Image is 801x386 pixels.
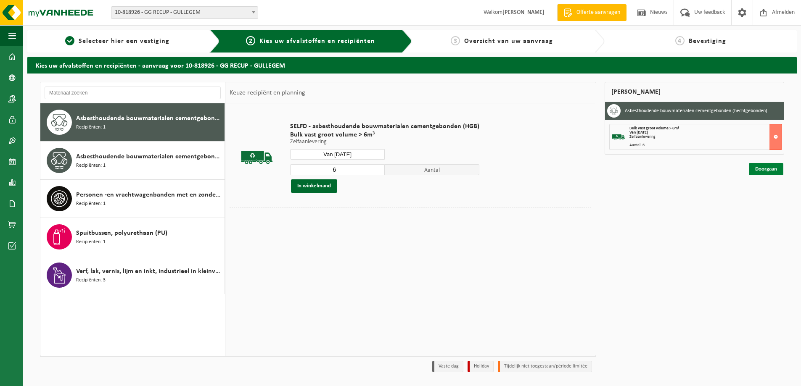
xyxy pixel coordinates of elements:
button: In winkelmand [291,179,337,193]
span: 2 [246,36,255,45]
span: Aantal [385,164,479,175]
span: SELFD - asbesthoudende bouwmaterialen cementgebonden (HGB) [290,122,479,131]
span: Recipiënten: 1 [76,162,106,170]
button: Spuitbussen, polyurethaan (PU) Recipiënten: 1 [40,218,225,256]
button: Verf, lak, vernis, lijm en inkt, industrieel in kleinverpakking Recipiënten: 3 [40,256,225,294]
span: Kies uw afvalstoffen en recipiënten [259,38,375,45]
span: Recipiënten: 1 [76,238,106,246]
div: Keuze recipiënt en planning [225,82,309,103]
li: Vaste dag [432,361,463,372]
li: Tijdelijk niet toegestaan/période limitée [498,361,592,372]
span: Selecteer hier een vestiging [79,38,169,45]
span: Recipiënten: 3 [76,276,106,284]
span: 10-818926 - GG RECUP - GULLEGEM [111,6,258,19]
span: Recipiënten: 1 [76,200,106,208]
input: Selecteer datum [290,149,385,160]
span: Offerte aanvragen [574,8,622,17]
span: 3 [451,36,460,45]
strong: [PERSON_NAME] [502,9,545,16]
h3: Asbesthoudende bouwmaterialen cementgebonden (hechtgebonden) [625,104,767,118]
span: Spuitbussen, polyurethaan (PU) [76,228,167,238]
div: Zelfaanlevering [629,135,782,139]
div: Aantal: 6 [629,143,782,147]
span: Personen -en vrachtwagenbanden met en zonder velg [76,190,222,200]
span: Bevestiging [689,38,726,45]
input: Materiaal zoeken [45,87,221,99]
span: Bulk vast groot volume > 6m³ [290,131,479,139]
span: 1 [65,36,74,45]
button: Personen -en vrachtwagenbanden met en zonder velg Recipiënten: 1 [40,180,225,218]
span: 10-818926 - GG RECUP - GULLEGEM [111,7,258,18]
span: Asbesthoudende bouwmaterialen cementgebonden met isolatie(hechtgebonden) [76,152,222,162]
span: Recipiënten: 1 [76,123,106,131]
button: Asbesthoudende bouwmaterialen cementgebonden met isolatie(hechtgebonden) Recipiënten: 1 [40,142,225,180]
span: Overzicht van uw aanvraag [464,38,553,45]
span: Asbesthoudende bouwmaterialen cementgebonden (hechtgebonden) [76,113,222,123]
span: Verf, lak, vernis, lijm en inkt, industrieel in kleinverpakking [76,266,222,276]
li: Holiday [468,361,494,372]
div: [PERSON_NAME] [605,82,785,102]
a: Offerte aanvragen [557,4,627,21]
span: 4 [675,36,685,45]
strong: Van [DATE] [629,130,648,135]
p: Zelfaanlevering [290,139,479,145]
a: 1Selecteer hier een vestiging [32,36,203,46]
button: Asbesthoudende bouwmaterialen cementgebonden (hechtgebonden) Recipiënten: 1 [40,103,225,142]
span: Bulk vast groot volume > 6m³ [629,126,679,131]
a: Doorgaan [749,163,783,175]
h2: Kies uw afvalstoffen en recipiënten - aanvraag voor 10-818926 - GG RECUP - GULLEGEM [27,57,797,73]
